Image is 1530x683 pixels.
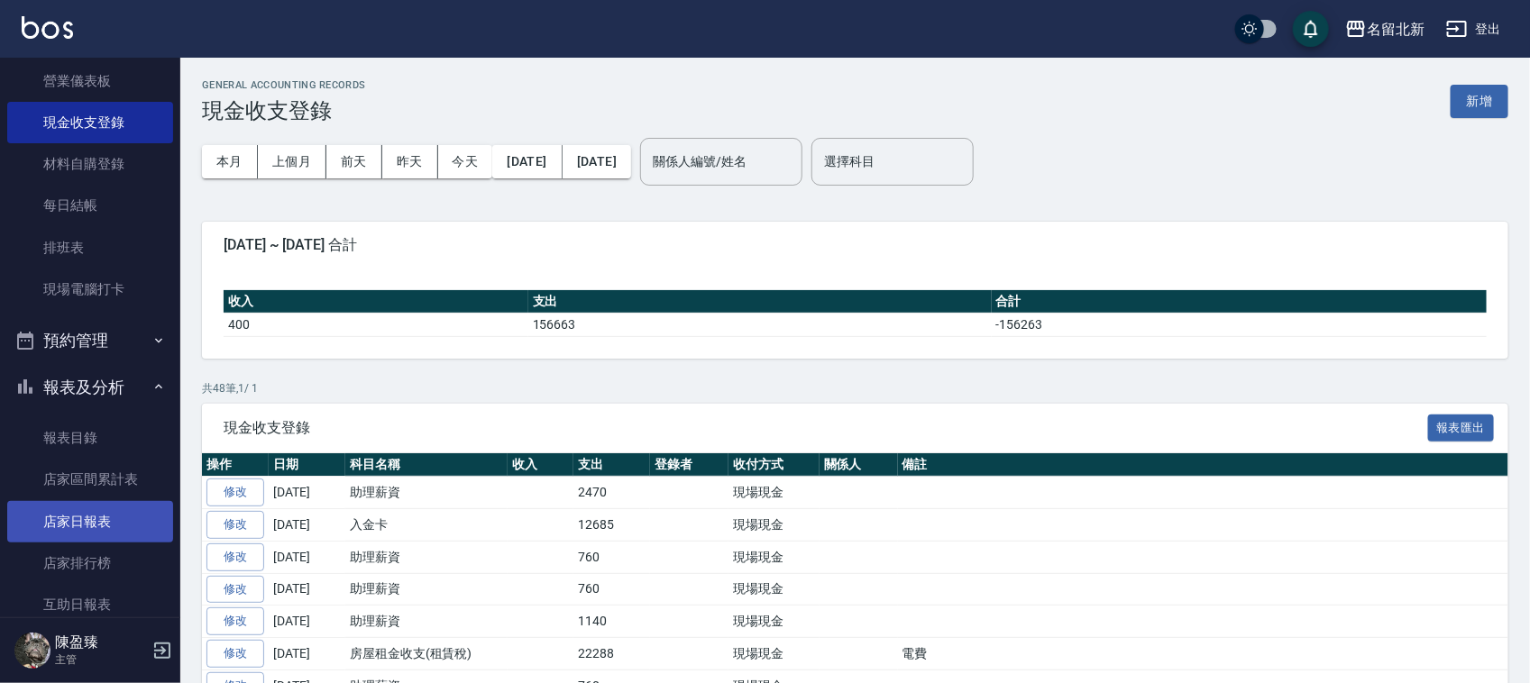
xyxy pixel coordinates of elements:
td: [DATE] [269,638,345,670]
h3: 現金收支登錄 [202,98,366,123]
button: 新增 [1451,85,1508,118]
th: 關係人 [820,453,898,477]
p: 主管 [55,651,147,668]
td: -156263 [992,313,1487,336]
td: [DATE] [269,541,345,573]
button: 昨天 [382,145,438,178]
th: 支出 [573,453,650,477]
td: 助理薪資 [345,477,508,509]
button: save [1293,11,1329,47]
button: 報表匯出 [1428,414,1495,442]
th: 支出 [528,290,992,314]
a: 修改 [206,478,264,506]
a: 營業儀表板 [7,60,173,102]
td: 電費 [898,638,1508,670]
a: 報表匯出 [1428,418,1495,435]
button: [DATE] [492,145,562,178]
a: 店家日報表 [7,501,173,542]
th: 科目名稱 [345,453,508,477]
button: 登出 [1439,13,1508,46]
td: 助理薪資 [345,541,508,573]
span: [DATE] ~ [DATE] 合計 [224,236,1487,254]
button: 預約管理 [7,317,173,364]
th: 備註 [898,453,1508,477]
td: 2470 [573,477,650,509]
th: 收入 [508,453,573,477]
p: 共 48 筆, 1 / 1 [202,380,1508,396]
td: 現場現金 [728,509,820,542]
button: 本月 [202,145,258,178]
td: 現場現金 [728,606,820,638]
td: [DATE] [269,606,345,638]
td: 12685 [573,509,650,542]
a: 店家排行榜 [7,542,173,584]
a: 修改 [206,511,264,539]
a: 每日結帳 [7,185,173,226]
a: 排班表 [7,227,173,269]
button: [DATE] [563,145,631,178]
a: 店家區間累計表 [7,459,173,500]
a: 修改 [206,640,264,668]
button: 前天 [326,145,382,178]
th: 操作 [202,453,269,477]
td: 400 [224,313,528,336]
th: 日期 [269,453,345,477]
td: 22288 [573,638,650,670]
td: 入金卡 [345,509,508,542]
td: 助理薪資 [345,606,508,638]
td: 現場現金 [728,573,820,606]
button: 報表及分析 [7,364,173,411]
td: 760 [573,573,650,606]
td: 助理薪資 [345,573,508,606]
div: 名留北新 [1367,18,1425,41]
a: 報表目錄 [7,417,173,459]
td: [DATE] [269,477,345,509]
a: 修改 [206,543,264,571]
h5: 陳盈臻 [55,633,147,651]
th: 收入 [224,290,528,314]
td: [DATE] [269,573,345,606]
td: 現場現金 [728,477,820,509]
a: 新增 [1451,92,1508,109]
td: 156663 [528,313,992,336]
button: 今天 [438,145,493,178]
td: 房屋租金收支(租賃稅) [345,638,508,670]
th: 登錄者 [650,453,728,477]
td: 現場現金 [728,541,820,573]
span: 現金收支登錄 [224,419,1428,437]
th: 合計 [992,290,1487,314]
td: 1140 [573,606,650,638]
a: 材料自購登錄 [7,143,173,185]
a: 現場電腦打卡 [7,269,173,310]
a: 互助日報表 [7,584,173,625]
button: 上個月 [258,145,326,178]
td: 現場現金 [728,638,820,670]
td: [DATE] [269,509,345,542]
button: 名留北新 [1338,11,1432,48]
h2: GENERAL ACCOUNTING RECORDS [202,79,366,91]
th: 收付方式 [728,453,820,477]
a: 修改 [206,576,264,604]
td: 760 [573,541,650,573]
img: Logo [22,16,73,39]
img: Person [14,633,50,669]
a: 現金收支登錄 [7,102,173,143]
a: 修改 [206,607,264,635]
